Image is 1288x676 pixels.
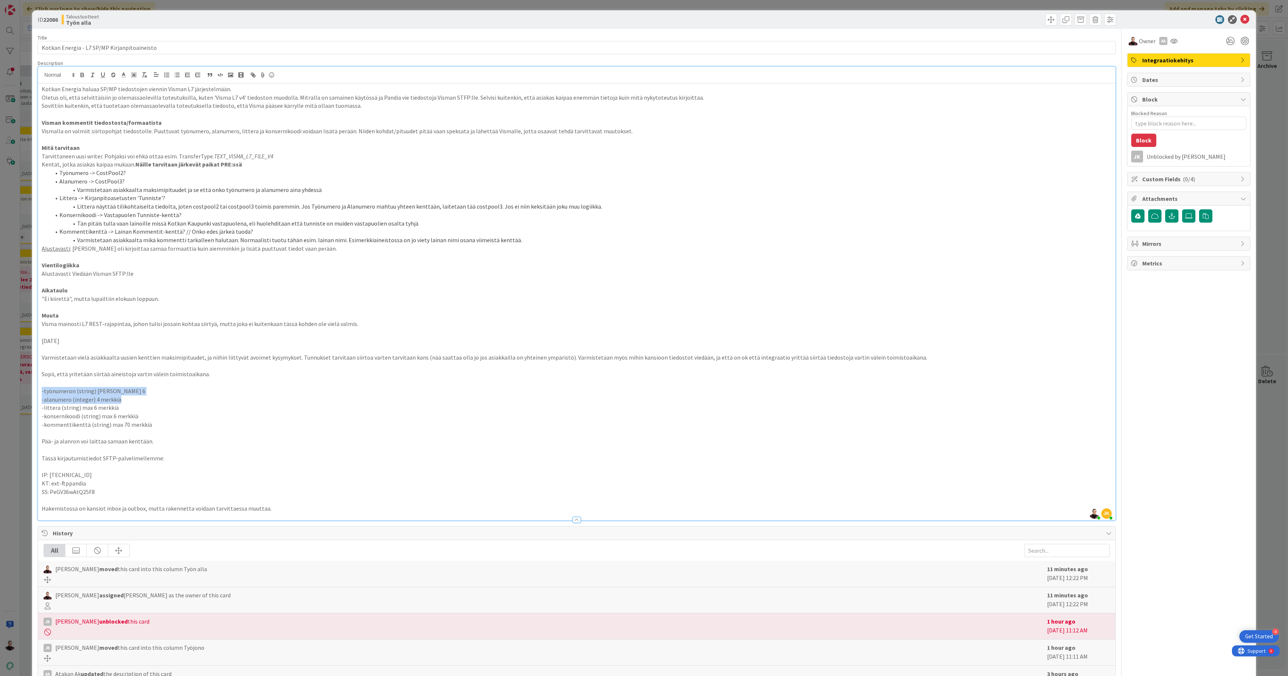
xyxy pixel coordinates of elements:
[135,161,242,168] strong: Näille tarvitaan järkevät paikat PRE:ssä
[1024,544,1110,557] input: Search...
[42,505,272,512] span: Hakemistossa on kansiot inbox ja outbox, mutta rakennetta voidaan tarvittaessa muuttaa.
[38,60,63,66] span: Description
[51,236,1111,244] li: Varmistetaan asiakkaalta mikä kommentti tarkalleen halutaan. Normaalisti tuotu tähän esim. lainan...
[42,160,1111,169] p: Kentät, jotka asiakas kaipaa mukaan.
[1142,75,1237,84] span: Dates
[42,85,1111,93] p: Kotkan Energia haluaa SP/MP tiedostojen viennin Visman L7 järjestelmään.
[38,34,47,41] label: Title
[44,544,65,557] div: All
[43,16,58,23] b: 22086
[1047,644,1075,651] b: 1 hour ago
[1142,194,1237,203] span: Attachments
[99,618,128,625] b: unblocked
[42,270,1111,278] p: Alustavasti: Viedään Visman SFTP:lle
[42,387,1111,395] p: -työnumeron (string) [PERSON_NAME] 6
[55,617,149,626] span: [PERSON_NAME] this card
[1142,95,1237,104] span: Block
[42,471,92,478] span: IP: [TECHNICAL_ID]
[42,480,86,487] span: KT: ext-ftppandia
[1183,175,1195,183] span: ( 0/4 )
[1101,508,1112,519] span: JK
[66,14,99,20] span: Taloustuotteet
[44,565,52,573] img: AA
[42,119,162,126] strong: Visman kommentit tiedostosta/formaatista
[42,286,68,294] strong: Aikataulu
[42,245,70,252] u: Alustavasti
[38,41,1115,54] input: type card name here...
[42,421,1111,429] p: -kommenttikenttä (string) max 70 merkkiä
[42,320,1111,328] p: Visma mainosti L7 REST-rajapintaa, johon tulisi jossain kohtaa siirtyä, mutta joka ei kuitenkaan ...
[55,643,204,652] span: [PERSON_NAME] this card into this column Työjono
[1131,134,1156,147] button: Block
[1147,153,1246,160] div: Unblocked by [PERSON_NAME]
[1245,633,1273,640] div: Get Started
[15,1,34,10] span: Support
[1131,151,1143,162] div: JK
[42,295,1111,303] p: "Ei kiirettä", mutta lupailtiin elokuun loppuun.
[99,591,124,599] b: assigned
[1047,565,1110,583] div: [DATE] 12:22 PM
[1047,643,1110,662] div: [DATE] 11:11 AM
[42,127,1111,135] p: Vismalla on valmiit siirtopohjat tiedostolle. Puuttuvat työnumero, alanumero, littera ja konserni...
[1047,591,1110,609] div: [DATE] 12:22 PM
[42,93,1111,102] p: Oletus oli, että selvittäisiin jo olemassaolevilla toteutuksilla, kuten 'Visma L7 v4' tiedoston m...
[42,102,1111,110] p: Sovittiin kuitenkin, että tuotetaan olemassaolevalla toteutuksella tiedosto, että Visma pääsee kä...
[51,194,1111,202] li: Littera -> Kirjanpitoasetusten 'Tunniste'?
[99,644,118,651] b: moved
[55,591,231,600] span: [PERSON_NAME] [PERSON_NAME] as the owner of this card
[1047,618,1075,625] b: 1 hour ago
[42,353,1111,362] p: Varmistetaan vielä asiakkaalta uusien kenttien maksimipituudet, ja niihin liittyvät avoimet kysym...
[1159,37,1167,45] div: AA
[1142,56,1237,65] span: Integraatiokehitys
[38,15,58,24] span: ID
[51,211,1111,219] li: Konsernikoodi -> Vastapuolen Tunniste-kenttä?
[51,186,1111,194] li: Varmistetaan asiakkaalta maksimipituudet ja se että onko työnumero ja alanumero aina yhdessä
[51,202,1111,211] li: Littera näyttää tilikohtaiselta tiedolta, joten costpool2 tai costpool3 toimis paremmin. Jos Työn...
[1142,175,1237,183] span: Custom Fields
[1142,259,1237,268] span: Metrics
[51,177,1111,186] li: Alanumero -> CostPool3?
[1142,239,1237,248] span: Mirrors
[42,412,1111,421] p: -konsernikoodi (string) max 6 merkkiä
[42,152,1111,161] p: Tarvittaneen uusi writer. Pohjaksi voi ehkä ottaa esim. TransferType.
[42,261,79,269] strong: Vientilogiikka
[42,437,1111,446] p: Pää- ja alanron voi laittaa samaan kenttään.
[51,219,1111,228] li: Tän pitäis tulla vaan lainoille missä Kotkan Kaupunki vastapuolena, eli huolehditaan että tunnist...
[1139,37,1156,45] span: Owner
[44,591,52,600] img: AA
[44,644,52,652] div: JK
[42,370,1111,378] p: Sopii, että yritetään siirtää aineistoja vartin välein toimistoaikana.
[42,244,1111,253] p: : [PERSON_NAME] oli kirjoittaa samaa formaattia kuin aiemminkin ja lisätä puuttuvat tiedot vaan p...
[99,565,118,573] b: moved
[1089,508,1099,519] img: GyOPHTWdLeFzhezoR5WqbUuXKKP5xpSS.jpg
[42,395,1111,404] p: -alanumero (integer) 4 merkkiä
[42,488,95,495] span: SS: PeGV36wAtQ25F8
[53,529,1102,538] span: History
[1047,565,1088,573] b: 11 minutes ago
[42,454,164,462] span: Tässä kirjautumistiedot SFTP-palvelimellemme:
[44,618,52,626] div: JK
[38,3,40,9] div: 9
[42,312,59,319] strong: Muuta
[214,152,273,160] em: TEXT_VISMA_L7_FILE_V4
[51,169,1111,177] li: Työnumero -> CostPool2?
[55,565,207,573] span: [PERSON_NAME] this card into this column Työn alla
[51,227,1111,236] li: Kommenttikenttä -> Lainan Kommentit-kenttä? // Onko edes järkeä tuoda?
[42,144,80,151] strong: Mitä tarvitaan
[1129,37,1137,45] img: AA
[42,337,1111,345] p: [DATE]
[66,20,99,25] b: Työn alla
[1047,591,1088,599] b: 11 minutes ago
[42,404,1111,412] p: -littera (string) max 6 merkkiä
[1047,617,1110,635] div: [DATE] 11:12 AM
[1131,110,1167,117] label: Blocked Reason
[1239,630,1279,643] div: Open Get Started checklist, remaining modules: 4
[1272,628,1279,635] div: 4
